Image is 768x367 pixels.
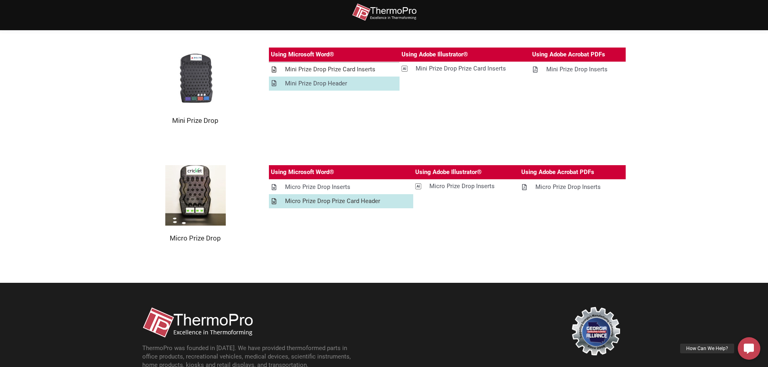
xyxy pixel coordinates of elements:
[285,79,347,89] div: Mini Prize Drop Header
[521,167,594,177] div: Using Adobe Acrobat PDFs
[285,196,380,206] div: Micro Prize Drop Prize Card Header
[416,64,506,74] div: Mini Prize Drop Prize Card Inserts
[285,64,375,75] div: Mini Prize Drop Prize Card Inserts
[142,116,249,125] h2: Mini Prize Drop
[530,62,626,77] a: Mini Prize Drop Inserts
[269,180,413,194] a: Micro Prize Drop Inserts
[271,167,334,177] div: Using Microsoft Word®
[532,50,605,60] div: Using Adobe Acrobat PDFs
[415,167,482,177] div: Using Adobe Illustrator®
[546,64,608,75] div: Mini Prize Drop Inserts
[519,180,626,194] a: Micro Prize Drop Inserts
[142,307,253,338] img: thermopro-logo-non-iso
[269,62,400,77] a: Mini Prize Drop Prize Card Inserts
[429,181,495,191] div: Micro Prize Drop Inserts
[535,182,601,192] div: Micro Prize Drop Inserts
[738,337,760,360] a: How Can We Help?
[680,344,734,353] div: How Can We Help?
[572,307,620,355] img: georgia-manufacturing-alliance
[285,182,350,192] div: Micro Prize Drop Inserts
[142,234,249,243] h2: Micro Prize Drop
[269,194,413,208] a: Micro Prize Drop Prize Card Header
[402,50,468,60] div: Using Adobe Illustrator®
[271,50,334,60] div: Using Microsoft Word®
[413,179,520,193] a: Micro Prize Drop Inserts
[400,62,530,76] a: Mini Prize Drop Prize Card Inserts
[352,3,416,21] img: thermopro-logo-non-iso
[269,77,400,91] a: Mini Prize Drop Header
